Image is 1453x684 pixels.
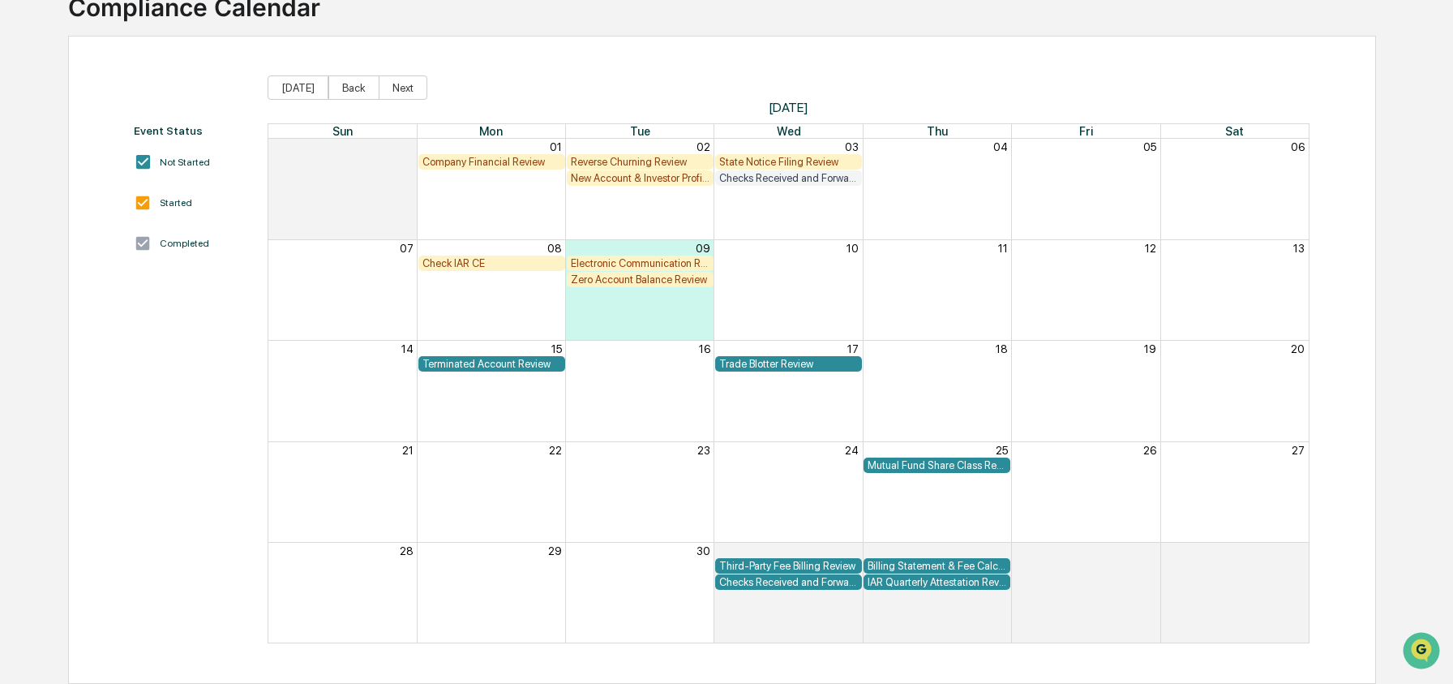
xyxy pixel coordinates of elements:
button: 19 [1144,342,1156,355]
span: Data Lookup [32,235,102,252]
button: 02 [994,544,1008,557]
a: 🖐️Preclearance [10,198,111,227]
div: Completed [160,238,209,249]
button: 07 [400,242,414,255]
button: Back [328,75,379,100]
a: 🗄️Attestations [111,198,208,227]
div: Electronic Communication Review [571,257,709,269]
div: Not Started [160,157,210,168]
button: 02 [696,140,710,153]
button: 10 [847,242,859,255]
div: Billing Statement & Fee Calculations Report Review [868,560,1006,572]
span: Sun [332,124,353,138]
div: 🗄️ [118,206,131,219]
button: 04 [1290,544,1305,557]
div: Third-Party Fee Billing Review [719,560,858,572]
button: 06 [1291,140,1305,153]
div: Mutual Fund Share Class Review [868,459,1006,471]
button: 03 [1142,544,1156,557]
div: Event Status [134,124,251,137]
button: 04 [993,140,1008,153]
span: Wed [777,124,801,138]
div: Checks Received and Forwarded Log [719,172,858,184]
a: Powered byPylon [114,274,196,287]
button: Next [379,75,427,100]
button: 01 [550,140,562,153]
button: 13 [1293,242,1305,255]
span: [DATE] [268,100,1309,115]
span: Mon [479,124,503,138]
div: IAR Quarterly Attestation Review [868,576,1006,588]
div: Reverse Churning Review [571,156,709,168]
span: Sat [1225,124,1244,138]
button: 14 [401,342,414,355]
div: Terminated Account Review [422,358,561,370]
button: 15 [551,342,562,355]
div: Started [160,197,192,209]
div: New Account & Investor Profile Review [571,172,709,184]
div: 🔎 [16,237,29,250]
button: 03 [845,140,859,153]
button: 22 [549,444,562,457]
div: Check IAR CE [422,257,561,269]
button: [DATE] [268,75,328,100]
button: 30 [696,544,710,557]
button: 27 [1292,444,1305,457]
span: Preclearance [32,204,105,221]
div: Month View [268,123,1309,643]
button: 23 [697,444,710,457]
button: 21 [402,444,414,457]
button: 24 [845,444,859,457]
img: 1746055101610-c473b297-6a78-478c-a979-82029cc54cd1 [16,124,45,153]
a: 🔎Data Lookup [10,229,109,258]
button: 20 [1291,342,1305,355]
button: 01 [847,544,859,557]
span: Attestations [134,204,201,221]
button: 11 [998,242,1008,255]
div: Zero Account Balance Review [571,273,709,286]
button: 12 [1145,242,1156,255]
span: Thu [927,124,948,138]
div: We're available if you need us! [55,140,205,153]
button: 18 [996,342,1008,355]
div: Start new chat [55,124,266,140]
button: 05 [1143,140,1156,153]
button: 29 [548,544,562,557]
button: Start new chat [276,129,295,148]
div: 🖐️ [16,206,29,219]
iframe: Open customer support [1401,630,1445,674]
button: 17 [847,342,859,355]
button: 26 [1143,444,1156,457]
div: Checks Received and Forwarded Log [719,576,858,588]
span: Tue [630,124,650,138]
button: 25 [996,444,1008,457]
button: 16 [699,342,710,355]
div: Trade Blotter Review [719,358,858,370]
button: 09 [696,242,710,255]
button: 31 [402,140,414,153]
div: State Notice Filing Review [719,156,858,168]
p: How can we help? [16,34,295,60]
span: Pylon [161,275,196,287]
button: 28 [400,544,414,557]
button: 08 [547,242,562,255]
span: Fri [1079,124,1093,138]
div: Company Financial Review [422,156,561,168]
